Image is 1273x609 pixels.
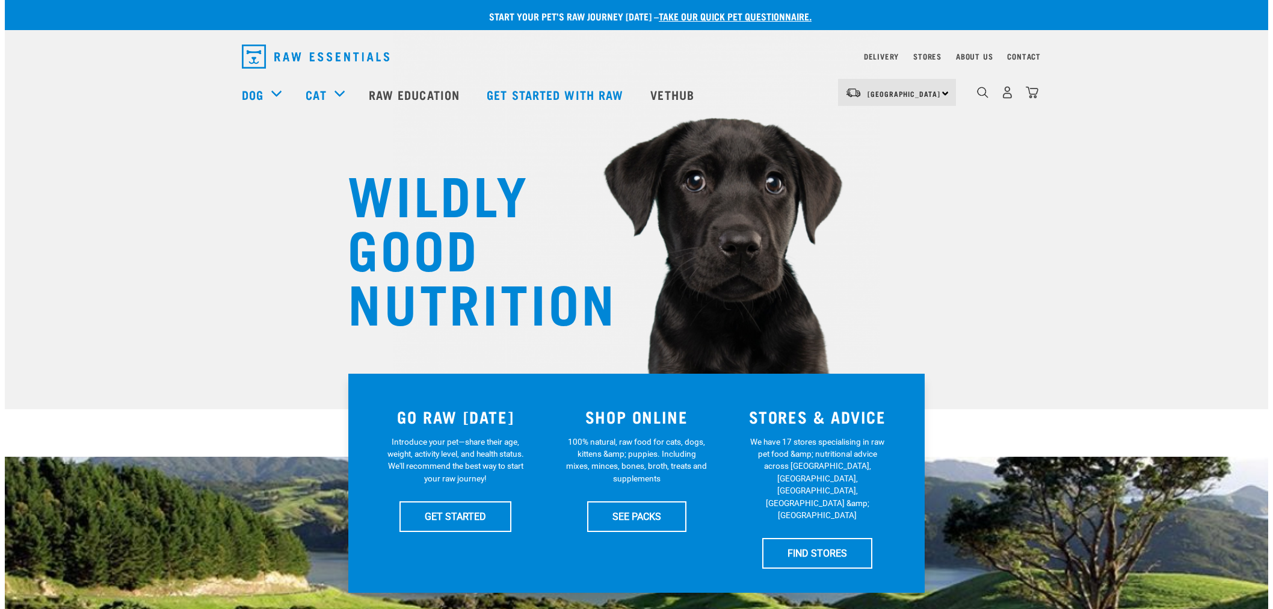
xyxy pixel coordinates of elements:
[348,165,588,328] h1: WILDLY GOOD NUTRITION
[587,501,686,531] a: SEE PACKS
[638,70,709,119] a: Vethub
[553,407,720,426] h3: SHOP ONLINE
[747,436,888,522] p: We have 17 stores specialising in raw pet food &amp; nutritional advice across [GEOGRAPHIC_DATA],...
[1026,86,1038,99] img: home-icon@2x.png
[734,407,901,426] h3: STORES & ADVICE
[232,40,1041,73] nav: dropdown navigation
[762,538,872,568] a: FIND STORES
[357,70,475,119] a: Raw Education
[868,91,940,96] span: [GEOGRAPHIC_DATA]
[956,54,993,58] a: About Us
[242,85,264,104] a: Dog
[242,45,389,69] img: Raw Essentials Logo
[913,54,942,58] a: Stores
[1007,54,1041,58] a: Contact
[864,54,899,58] a: Delivery
[306,85,326,104] a: Cat
[1001,86,1014,99] img: user.png
[399,501,511,531] a: GET STARTED
[475,70,638,119] a: Get started with Raw
[5,70,1268,119] nav: dropdown navigation
[566,436,707,485] p: 100% natural, raw food for cats, dogs, kittens &amp; puppies. Including mixes, minces, bones, bro...
[385,436,526,485] p: Introduce your pet—share their age, weight, activity level, and health status. We'll recommend th...
[659,13,812,19] a: take our quick pet questionnaire.
[372,407,539,426] h3: GO RAW [DATE]
[977,87,988,98] img: home-icon-1@2x.png
[845,87,862,98] img: van-moving.png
